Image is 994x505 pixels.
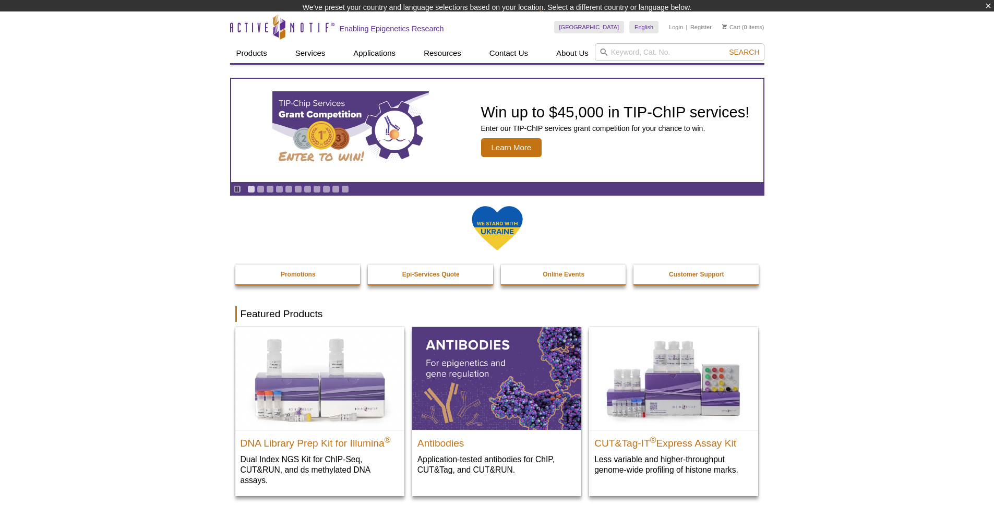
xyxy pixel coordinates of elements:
img: CUT&Tag-IT® Express Assay Kit [589,327,758,429]
button: Search [726,47,762,57]
strong: Customer Support [669,271,724,278]
h2: Win up to $45,000 in TIP-ChIP services! [481,104,750,120]
h2: CUT&Tag-IT Express Assay Kit [594,433,753,449]
a: Go to slide 5 [285,185,293,193]
img: We Stand With Ukraine [471,205,523,251]
a: Go to slide 9 [322,185,330,193]
strong: Epi-Services Quote [402,271,460,278]
img: Your Cart [722,24,727,29]
sup: ® [385,435,391,444]
a: Go to slide 2 [257,185,265,193]
a: Go to slide 10 [332,185,340,193]
span: Search [729,48,759,56]
a: Promotions [235,264,362,284]
img: DNA Library Prep Kit for Illumina [235,327,404,429]
span: Learn More [481,138,542,157]
h2: Antibodies [417,433,576,449]
img: TIP-ChIP Services Grant Competition [272,91,429,170]
a: Applications [347,43,402,63]
a: Login [669,23,683,31]
p: Dual Index NGS Kit for ChIP-Seq, CUT&RUN, and ds methylated DNA assays. [241,454,399,486]
p: Less variable and higher-throughput genome-wide profiling of histone marks​. [594,454,753,475]
a: Register [690,23,712,31]
p: Application-tested antibodies for ChIP, CUT&Tag, and CUT&RUN. [417,454,576,475]
h2: Enabling Epigenetics Research [340,24,444,33]
a: CUT&Tag-IT® Express Assay Kit CUT&Tag-IT®Express Assay Kit Less variable and higher-throughput ge... [589,327,758,485]
a: Resources [417,43,468,63]
li: (0 items) [722,21,764,33]
a: Toggle autoplay [233,185,241,193]
img: All Antibodies [412,327,581,429]
strong: Promotions [281,271,316,278]
strong: Online Events [543,271,584,278]
a: Customer Support [633,264,760,284]
a: English [629,21,658,33]
a: About Us [550,43,595,63]
a: Go to slide 1 [247,185,255,193]
a: Epi-Services Quote [368,264,494,284]
p: Enter our TIP-ChIP services grant competition for your chance to win. [481,124,750,133]
input: Keyword, Cat. No. [595,43,764,61]
a: Cart [722,23,740,31]
a: Go to slide 8 [313,185,321,193]
a: Go to slide 4 [276,185,283,193]
a: Services [289,43,332,63]
a: Go to slide 11 [341,185,349,193]
a: [GEOGRAPHIC_DATA] [554,21,625,33]
a: All Antibodies Antibodies Application-tested antibodies for ChIP, CUT&Tag, and CUT&RUN. [412,327,581,485]
a: TIP-ChIP Services Grant Competition Win up to $45,000 in TIP-ChIP services! Enter our TIP-ChIP se... [231,79,763,182]
sup: ® [650,435,656,444]
h2: DNA Library Prep Kit for Illumina [241,433,399,449]
a: Go to slide 7 [304,185,312,193]
a: Online Events [501,264,627,284]
article: TIP-ChIP Services Grant Competition [231,79,763,182]
a: Products [230,43,273,63]
img: Change Here [539,8,567,32]
h2: Featured Products [235,306,759,322]
a: Contact Us [483,43,534,63]
li: | [686,21,688,33]
a: Go to slide 6 [294,185,302,193]
a: DNA Library Prep Kit for Illumina DNA Library Prep Kit for Illumina® Dual Index NGS Kit for ChIP-... [235,327,404,496]
a: Go to slide 3 [266,185,274,193]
